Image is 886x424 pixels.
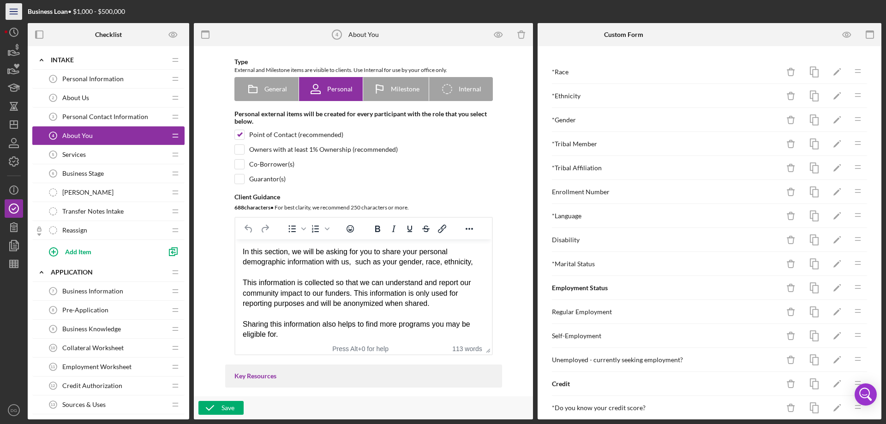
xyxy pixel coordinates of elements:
div: Co-Borrower(s) [249,161,294,168]
div: * Language [552,212,779,220]
div: Type [234,58,493,66]
span: Personal Contact Information [62,113,148,120]
button: 113 words [452,345,482,352]
span: Services [62,151,86,158]
div: About You [348,31,379,38]
button: Strikethrough [418,222,434,235]
span: Credit Authorization [62,382,122,389]
tspan: 1 [52,77,54,81]
button: Emojis [342,222,358,235]
span: Personal Information [62,75,124,83]
b: Credit [552,380,570,388]
span: Reassign [62,227,87,234]
div: * Tribal Member [552,140,779,148]
b: Checklist [95,31,122,38]
button: Bold [370,222,385,235]
span: Business Stage [62,170,104,177]
div: Press the Up and Down arrow keys to resize the editor. [482,343,492,354]
tspan: 2 [52,96,54,100]
div: This information is collected so that we can understand and report our community impact to our fu... [7,38,249,69]
b: 688 character s • [234,204,274,211]
div: Personal external items will be created for every participant with the role that you select below. [234,110,493,125]
div: Disability [552,236,779,244]
div: Point of Contact (recommended) [249,131,343,138]
div: Press Alt+0 for help [320,345,401,352]
div: Bullet list [284,222,307,235]
button: Italic [386,222,401,235]
button: DG [5,401,23,419]
button: Undo [241,222,257,235]
div: In this section, we will be asking for you to share your personal demographic information with us... [7,7,249,28]
tspan: 10 [51,346,55,350]
div: • $1,000 - $500,000 [28,8,125,15]
tspan: 8 [52,308,54,312]
tspan: 5 [52,152,54,157]
tspan: 3 [52,114,54,119]
text: DG [11,408,17,413]
div: Key Resources [234,372,493,380]
span: About You [62,132,93,139]
div: Self-Employment [552,332,779,340]
button: Preview as [163,24,184,45]
div: * Gender [552,116,779,124]
tspan: 7 [52,289,54,293]
div: * Race [552,68,779,76]
button: Redo [257,222,273,235]
b: Employment Status [552,284,608,292]
button: Underline [402,222,418,235]
div: Numbered list [308,222,331,235]
tspan: 4 [52,133,54,138]
span: Collateral Worksheet [62,344,124,352]
tspan: 13 [51,402,55,407]
button: Reveal or hide additional toolbar items [461,222,477,235]
button: Add Item [42,242,162,261]
tspan: 9 [52,327,54,331]
button: Save [198,401,244,415]
span: Business Knowledge [62,325,121,333]
div: Owners with at least 1% Ownership (recommended) [249,146,398,153]
tspan: 4 [335,32,338,37]
div: Save [221,401,234,415]
div: For best clarity, we recommend 250 characters or more. [234,203,493,212]
span: Pre-Application [62,306,108,314]
div: * Marital Status [552,260,779,268]
div: Enrollment Number [552,188,779,196]
span: General [264,85,287,93]
span: [PERSON_NAME] [62,189,114,196]
div: Unemployed - currently seeking employment? [552,356,779,364]
div: Client Guidance [234,193,493,201]
button: Insert/edit link [434,222,450,235]
div: Open Intercom Messenger [855,383,877,406]
iframe: Rich Text Area [235,239,492,343]
div: Add Item [65,243,91,260]
span: Personal [327,85,353,93]
span: Sources & Uses [62,401,106,408]
div: Guarantor(s) [249,175,286,183]
span: Business Information [62,287,123,295]
div: * Tribal Affiliation [552,164,779,172]
span: Employment Worksheet [62,363,132,370]
body: Rich Text Area. Press ALT-0 for help. [7,7,249,173]
div: External and Milestone items are visible to clients. Use Internal for use by your office only. [234,66,493,75]
span: About Us [62,94,89,102]
span: Milestone [391,85,419,93]
span: Internal [459,85,481,93]
div: * Ethnicity [552,92,779,100]
div: Regular Employment [552,308,779,316]
tspan: 6 [52,171,54,176]
tspan: 11 [51,364,55,369]
b: Custom Form [604,31,643,38]
tspan: 12 [51,383,55,388]
span: Transfer Notes Intake [62,208,124,215]
div: Sharing this information also helps to find more programs you may be eligible for. [7,80,249,101]
div: * Do you know your credit score? [552,404,779,412]
b: Business Loan [28,7,68,15]
div: Intake [51,56,166,64]
div: Application [51,269,166,276]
